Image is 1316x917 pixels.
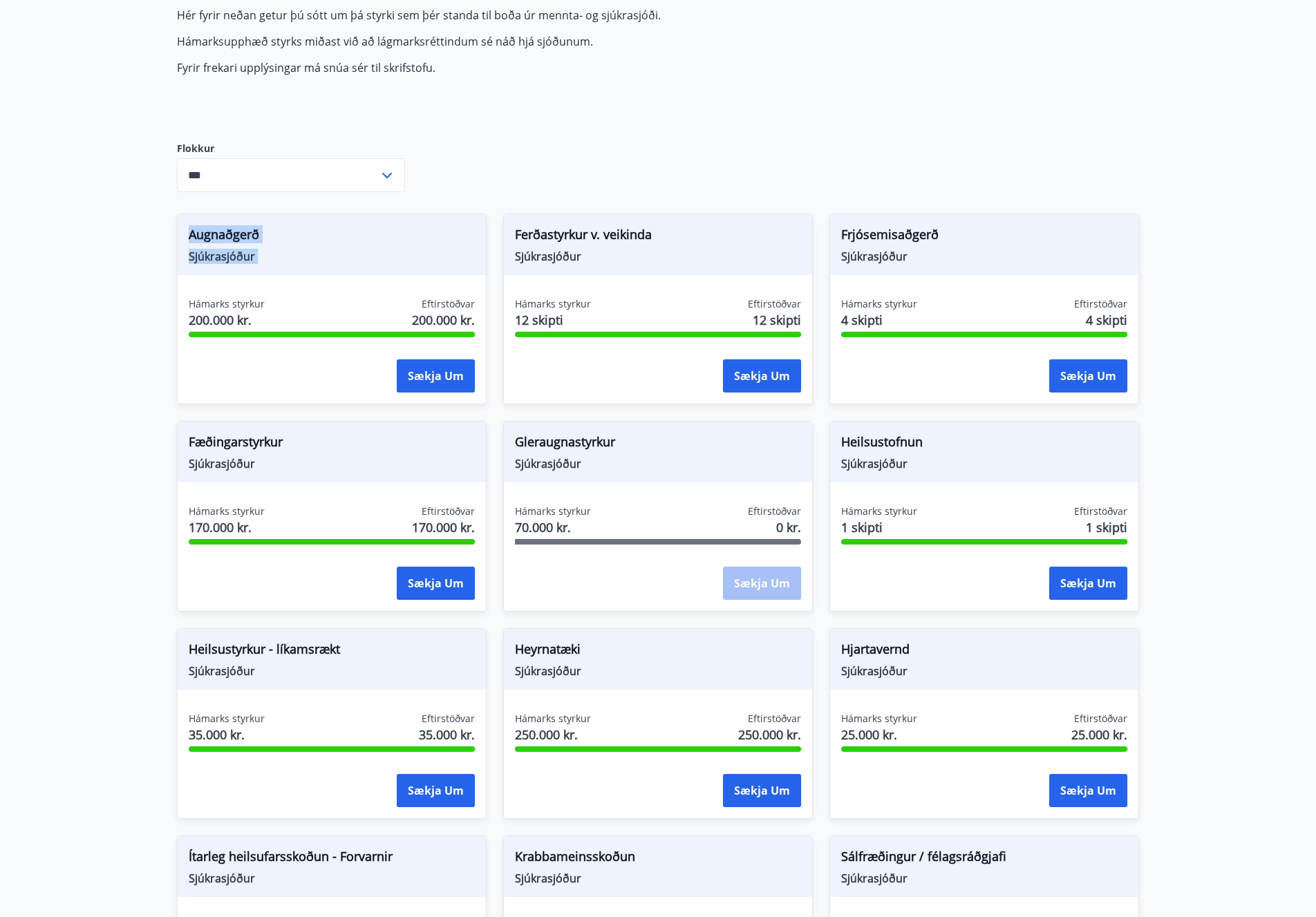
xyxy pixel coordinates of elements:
span: 250.000 kr. [515,726,591,744]
span: 250.000 kr. [738,726,801,744]
span: Hámarks styrkur [841,712,917,726]
span: Ferðastyrkur v. veikinda [515,225,801,249]
span: Hámarks styrkur [189,504,265,518]
span: 35.000 kr. [419,726,475,744]
span: Gleraugnastyrkur [515,433,801,456]
span: Sjúkrasjóður [189,456,475,471]
span: Eftirstöðvar [422,712,475,726]
span: 200.000 kr. [189,311,265,329]
span: 1 skipti [1086,518,1127,536]
span: 25.000 kr. [1071,726,1127,744]
span: 25.000 kr. [841,726,917,744]
span: 12 skipti [753,311,801,329]
span: Sjúkrasjóður [841,871,1127,886]
span: Hjartavernd [841,640,1127,663]
span: 170.000 kr. [189,518,265,536]
span: Sjúkrasjóður [189,249,475,264]
label: Flokkur [177,142,405,155]
span: Hámarks styrkur [841,297,917,311]
span: 35.000 kr. [189,726,265,744]
span: Hámarks styrkur [515,297,591,311]
span: Sjúkrasjóður [841,663,1127,679]
span: Eftirstöðvar [748,504,801,518]
span: Sjúkrasjóður [515,249,801,264]
button: Sækja um [723,359,801,393]
span: 70.000 kr. [515,518,591,536]
span: Frjósemisaðgerð [841,225,1127,249]
span: Eftirstöðvar [422,297,475,311]
span: Ítarleg heilsufarsskoðun - Forvarnir [189,847,475,871]
span: Hámarks styrkur [515,504,591,518]
span: Eftirstöðvar [748,712,801,726]
button: Sækja um [1049,567,1127,600]
button: Sækja um [397,359,475,393]
span: Sjúkrasjóður [841,249,1127,264]
button: Sækja um [723,774,801,807]
p: Fyrir frekari upplýsingar má snúa sér til skrifstofu. [177,60,829,75]
span: Eftirstöðvar [1074,712,1127,726]
span: Hámarks styrkur [515,712,591,726]
span: Eftirstöðvar [1074,504,1127,518]
button: Sækja um [397,774,475,807]
button: Sækja um [397,567,475,600]
span: Sjúkrasjóður [515,871,801,886]
span: 0 kr. [776,518,801,536]
span: Sjúkrasjóður [515,663,801,679]
button: Sækja um [1049,359,1127,393]
p: Hér fyrir neðan getur þú sótt um þá styrki sem þér standa til boða úr mennta- og sjúkrasjóði. [177,8,829,23]
span: 200.000 kr. [412,311,475,329]
p: Hámarksupphæð styrks miðast við að lágmarksréttindum sé náð hjá sjóðunum. [177,34,829,49]
span: Heilsustyrkur - líkamsrækt [189,640,475,663]
button: Sækja um [1049,774,1127,807]
span: Sjúkrasjóður [189,663,475,679]
span: Eftirstöðvar [748,297,801,311]
span: Eftirstöðvar [1074,297,1127,311]
span: Sálfræðingur / félagsráðgjafi [841,847,1127,871]
span: Sjúkrasjóður [841,456,1127,471]
span: Hámarks styrkur [841,504,917,518]
span: 4 skipti [841,311,917,329]
span: 12 skipti [515,311,591,329]
span: 170.000 kr. [412,518,475,536]
span: Heyrnatæki [515,640,801,663]
span: Eftirstöðvar [422,504,475,518]
span: Augnaðgerð [189,225,475,249]
span: Hámarks styrkur [189,712,265,726]
span: 1 skipti [841,518,917,536]
span: Fæðingarstyrkur [189,433,475,456]
span: Sjúkrasjóður [515,456,801,471]
span: Krabbameinsskoðun [515,847,801,871]
span: 4 skipti [1086,311,1127,329]
span: Hámarks styrkur [189,297,265,311]
span: Sjúkrasjóður [189,871,475,886]
span: Heilsustofnun [841,433,1127,456]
